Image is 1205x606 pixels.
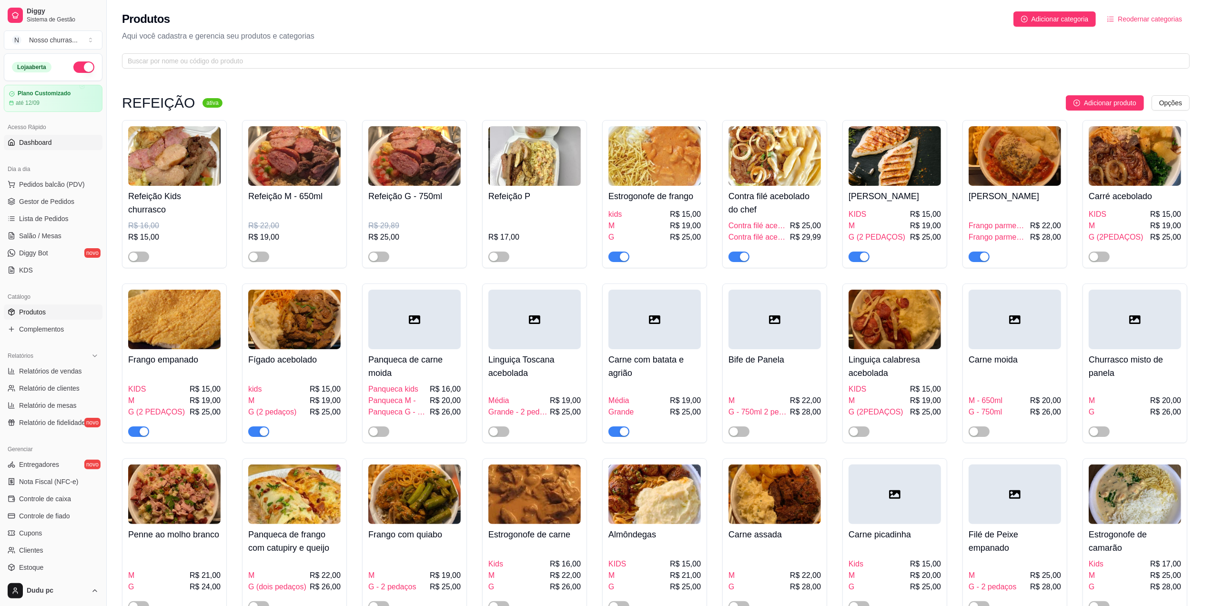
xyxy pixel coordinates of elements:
span: R$ 25,00 [550,406,581,418]
h4: Carré acebolado [1089,190,1181,203]
span: Controle de caixa [19,494,71,504]
h4: Refeição Kids churrasco [128,190,221,216]
a: Dashboard [4,135,102,150]
a: DiggySistema de Gestão [4,4,102,27]
img: product-image [248,126,341,186]
span: KIDS [1089,209,1106,220]
a: Relatório de mesas [4,398,102,413]
a: Estoque [4,560,102,575]
span: G - 750ml 2 pedaços [729,406,788,418]
h4: Estrogonofe de carne [488,528,581,541]
span: R$ 16,00 [430,384,461,395]
h4: [PERSON_NAME] [969,190,1061,203]
h4: Refeição G - 750ml [368,190,461,203]
span: M [729,395,735,406]
span: Produtos [19,307,46,317]
span: M [128,570,134,581]
span: R$ 20,00 [910,570,941,581]
a: Relatório de clientes [4,381,102,396]
span: R$ 26,00 [310,581,341,593]
img: product-image [729,465,821,524]
div: R$ 19,00 [248,232,341,243]
h3: REFEIÇÃO [122,97,195,109]
span: R$ 29,99 [790,232,821,243]
a: Produtos [4,304,102,320]
a: Relatórios de vendas [4,364,102,379]
span: KIDS [849,209,866,220]
span: Reodernar categorias [1118,14,1182,24]
span: G (2 pedaços) [248,406,296,418]
span: R$ 26,00 [1030,406,1061,418]
span: Grande [608,406,634,418]
span: M - 650ml [969,395,1002,406]
span: Complementos [19,324,64,334]
img: product-image [368,126,461,186]
a: Controle de fiado [4,508,102,524]
span: G (2 PEDAÇOS) [128,406,185,418]
span: Diggy [27,7,99,16]
span: G [1089,581,1094,593]
span: KIDS [608,558,626,570]
span: R$ 26,00 [550,581,581,593]
img: product-image [368,465,461,524]
input: Buscar por nome ou código do produto [128,56,1176,66]
span: KIDS [849,384,866,395]
h4: Estrogonofe de frango [608,190,701,203]
img: product-image [128,465,221,524]
span: Adicionar produto [1084,98,1136,108]
a: Salão / Mesas [4,228,102,243]
span: M [368,570,375,581]
div: Dia a dia [4,162,102,177]
span: R$ 20,00 [1030,395,1061,406]
span: R$ 25,00 [190,406,221,418]
span: R$ 22,00 [1030,220,1061,232]
span: G [608,232,614,243]
span: R$ 26,00 [430,406,461,418]
span: Entregadores [19,460,59,469]
h4: [PERSON_NAME] [849,190,941,203]
span: ordered-list [1107,16,1114,22]
span: R$ 21,00 [190,570,221,581]
span: R$ 25,00 [910,406,941,418]
span: R$ 19,00 [550,395,581,406]
span: Panqueca M - [368,395,416,406]
span: R$ 25,00 [790,220,821,232]
span: Contra filé acebolado M [729,220,788,232]
h4: Carne picadinha [849,528,941,541]
span: G - 2 pedaços [969,581,1017,593]
a: Complementos [4,322,102,337]
div: Nosso churras ... [29,35,78,45]
span: G [1089,406,1094,418]
span: G (dois pedaços) [248,581,306,593]
sup: ativa [203,98,222,108]
div: Gerenciar [4,442,102,457]
button: Dudu pc [4,579,102,602]
a: Controle de caixa [4,491,102,506]
a: Cupons [4,525,102,541]
span: Kids [1089,558,1104,570]
span: Frango parmegiana M [969,220,1028,232]
span: R$ 15,00 [190,384,221,395]
span: Lista de Pedidos [19,214,69,223]
span: R$ 26,00 [1150,406,1181,418]
span: Relatórios de vendas [19,366,82,376]
span: R$ 25,00 [910,581,941,593]
h4: Almôndegas [608,528,701,541]
span: M [849,570,855,581]
span: G [128,581,134,593]
span: G (2PEDAÇOS) [1089,232,1144,243]
div: R$ 29,89 [368,220,461,232]
span: Clientes [19,545,43,555]
span: M [1089,395,1095,406]
div: R$ 16,00 [128,220,221,232]
span: R$ 25,00 [1150,232,1181,243]
a: Lista de Pedidos [4,211,102,226]
span: R$ 25,00 [670,581,701,593]
span: Pedidos balcão (PDV) [19,180,85,189]
span: Dashboard [19,138,52,147]
span: R$ 28,00 [1030,581,1061,593]
span: M [608,220,615,232]
span: R$ 28,00 [790,406,821,418]
h4: Refeição M - 650ml [248,190,341,203]
p: Aqui você cadastra e gerencia seu produtos e categorias [122,30,1190,42]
